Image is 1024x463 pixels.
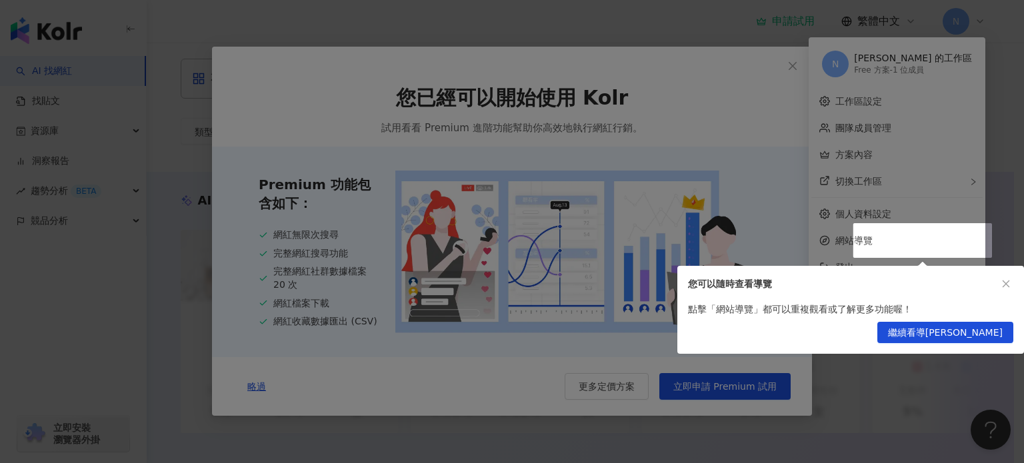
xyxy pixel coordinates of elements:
span: 繼續看導[PERSON_NAME] [888,322,1003,344]
span: close [1001,279,1011,288]
div: 您可以隨時查看導覽 [688,276,999,291]
button: close [999,276,1013,291]
div: 點擊「網站導覽」都可以重複觀看或了解更多功能喔！ [677,302,1024,316]
button: 繼續看導[PERSON_NAME] [877,322,1013,343]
